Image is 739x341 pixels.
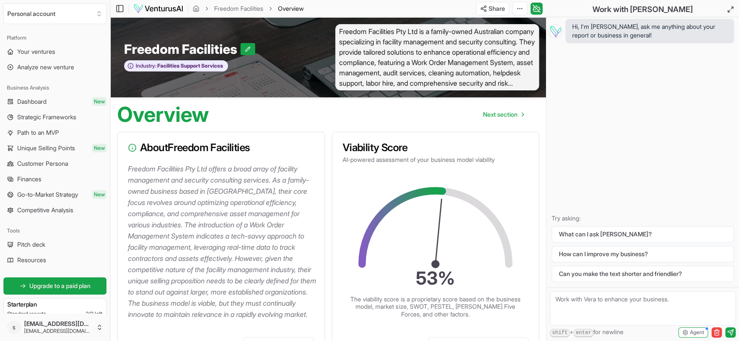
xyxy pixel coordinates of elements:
span: Industry: [136,62,156,69]
div: Tools [3,224,106,238]
a: Go-to-Market StrategyNew [3,188,106,201]
span: Resources [17,256,46,264]
button: Select an organization [3,3,106,24]
h2: Work with [PERSON_NAME] [592,3,693,15]
div: Platform [3,31,106,45]
div: Business Analysis [3,81,106,95]
p: Freedom Facilities Pty Ltd offers a broad array of facility management and security consulting se... [128,163,318,320]
span: Share [489,4,505,13]
span: Standard reports [7,310,46,317]
span: Finances [17,175,41,183]
span: Pitch deck [17,240,45,249]
button: What can I ask [PERSON_NAME]? [552,226,734,242]
nav: pagination [476,106,530,123]
button: Can you make the text shorter and friendlier? [552,266,734,282]
span: Competitive Analysis [17,206,73,214]
a: Your ventures [3,45,106,59]
span: New [92,144,106,152]
button: How can I improve my business? [552,246,734,262]
a: Analyze new venture [3,60,106,74]
a: Competitive Analysis [3,203,106,217]
a: Finances [3,172,106,186]
span: Strategic Frameworks [17,113,76,121]
kbd: shift [550,329,570,337]
a: Go to next page [476,106,530,123]
span: Go-to-Market Strategy [17,190,78,199]
a: Customer Persona [3,157,106,170]
a: Upgrade to a paid plan [3,277,106,294]
button: Agent [678,327,708,338]
h3: Viability Score [343,143,529,153]
span: Freedom Facilities [124,41,240,57]
span: [EMAIL_ADDRESS][DOMAIN_NAME] [24,320,93,328]
text: 53 % [416,267,455,288]
img: logo [133,3,184,14]
button: s[EMAIL_ADDRESS][DOMAIN_NAME][EMAIL_ADDRESS][DOMAIN_NAME] [3,317,106,338]
h3: About Freedom Facilities [128,143,314,153]
p: The viability score is a proprietary score based on the business model, market size, SWOT, PESTEL... [349,295,521,318]
span: Next section [483,110,518,119]
span: Analyze new venture [17,63,74,71]
span: Agent [690,329,704,336]
span: Unique Selling Points [17,144,75,152]
a: DashboardNew [3,95,106,108]
p: Try asking: [552,214,734,223]
span: 2 / 2 left [86,310,103,317]
h1: Overview [117,104,209,125]
a: Pitch deck [3,238,106,251]
span: Customer Persona [17,159,68,168]
span: Path to an MVP [17,128,59,137]
span: + for newline [550,328,624,337]
h3: Starter plan [7,300,103,309]
span: New [92,190,106,199]
span: Hi, I'm [PERSON_NAME], ask me anything about your report or business in general! [572,22,727,40]
a: Freedom Facilities [214,4,263,13]
span: New [92,97,106,106]
button: Share [476,2,509,15]
a: Strategic Frameworks [3,110,106,124]
span: Freedom Facilities Pty Ltd is a family-owned Australian company specializing in facility manageme... [335,24,539,90]
button: Industry:Facilities Support Services [124,60,228,72]
span: s [7,320,21,334]
a: Unique Selling PointsNew [3,141,106,155]
img: Vera [548,24,562,38]
span: [EMAIL_ADDRESS][DOMAIN_NAME] [24,328,93,335]
kbd: enter [574,329,593,337]
span: Facilities Support Services [156,62,223,69]
span: Upgrade to a paid plan [29,282,90,290]
span: Dashboard [17,97,47,106]
nav: breadcrumb [193,4,304,13]
p: AI-powered assessment of your business model viability [343,155,529,164]
span: Overview [278,4,304,13]
span: Your ventures [17,47,55,56]
a: Path to an MVP [3,126,106,139]
a: Resources [3,253,106,267]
